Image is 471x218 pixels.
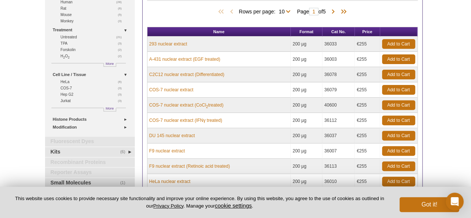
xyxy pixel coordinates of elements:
span: (5) [118,12,126,18]
td: 200 µg [291,67,322,82]
a: Add to Cart [382,54,415,64]
a: DU 145 nuclear extract [149,132,195,139]
span: (2) [118,53,126,59]
a: Add to Cart [382,177,415,186]
td: 200 µg [291,128,322,143]
span: Page of [293,8,329,15]
td: 36003 [322,52,355,67]
a: F9 nuclear extract [149,148,185,154]
td: 200 µg [291,113,322,128]
a: Add to Cart [382,146,415,156]
a: More [104,108,116,111]
a: More [104,63,116,67]
td: €255 [355,113,380,128]
th: Price [355,27,380,37]
a: Reporter Assays [45,168,135,177]
td: 200 µg [291,98,322,113]
span: Last Page [337,8,348,16]
a: (3)Jurkat [61,98,126,104]
a: (1)Small Molecules [45,178,135,188]
span: (3) [118,85,126,91]
td: €255 [355,37,380,52]
th: Format [291,27,322,37]
a: Add to Cart [382,70,415,79]
td: 36078 [322,67,355,82]
span: Next Page [330,8,337,16]
span: Rows per page: [239,7,293,15]
td: 36113 [322,159,355,174]
span: (3) [118,40,126,47]
button: cookie settings [215,202,252,209]
a: (2)H2O2 [61,53,126,59]
a: Add to Cart [382,39,415,49]
a: (2)Forskolin [61,47,126,53]
a: (3)TPA [61,40,126,47]
span: (6) [118,79,126,85]
span: More [106,60,114,67]
td: 40600 [322,98,355,113]
a: Histone Products [53,116,130,123]
span: (2) [118,47,126,53]
a: HeLa nuclear extract [149,178,191,185]
a: COS-7 nuclear extract (CoCl2treated) [149,102,224,108]
td: €255 [355,128,380,143]
a: (6)HeLa [61,79,126,85]
td: 200 µg [291,143,322,159]
span: (3) [118,18,126,24]
span: (6) [118,5,126,12]
span: First Page [216,8,227,16]
td: 36112 [322,113,355,128]
td: €255 [355,98,380,113]
span: (1) [120,178,130,188]
a: (6)Rat [61,5,126,12]
sub: 2 [63,56,65,59]
td: €255 [355,82,380,98]
a: Privacy Policy [153,203,183,209]
a: COS-7 nuclear extract [149,86,194,93]
a: Modification [53,123,130,131]
span: (21) [116,34,125,40]
span: 5 [323,9,326,15]
a: A-431 nuclear extract (EGF treated) [149,56,220,63]
span: Previous Page [227,8,235,16]
td: €255 [355,174,380,189]
td: €255 [355,143,380,159]
a: Cell Line / Tissue [53,71,130,79]
td: €255 [355,67,380,82]
a: (3)Hep G2 [61,91,126,98]
span: (6) [120,147,130,157]
button: Got it! [400,197,459,212]
td: 36079 [322,82,355,98]
td: 200 µg [291,37,322,52]
td: 200 µg [291,82,322,98]
a: Fluorescent Dyes [45,137,135,146]
td: €255 [355,52,380,67]
td: 36033 [322,37,355,52]
td: 36010 [322,174,355,189]
a: (6)Kits [45,147,135,157]
span: (3) [118,98,126,104]
td: 200 µg [291,174,322,189]
a: (21)Untreated [61,34,126,40]
a: Treatment [53,26,130,34]
a: Add to Cart [382,85,415,95]
sub: 2 [68,56,70,59]
a: F9 nuclear extract (Retinoic acid treated) [149,163,230,170]
a: Add to Cart [382,161,415,171]
a: 293 nuclear extract [149,41,187,47]
a: Recombinant Proteins [45,158,135,167]
td: 36037 [322,128,355,143]
a: Add to Cart [382,100,415,110]
span: More [106,105,114,111]
span: (3) [118,91,126,98]
a: COS-7 nuclear extract (IFNγ treated) [149,117,222,124]
td: 200 µg [291,159,322,174]
td: €255 [355,159,380,174]
a: Add to Cart [382,131,415,140]
th: Cat No. [322,27,355,37]
a: (3)COS-7 [61,85,126,91]
sub: 2 [206,105,208,109]
a: C2C12 nuclear extract (Differentiated) [149,71,225,78]
div: Open Intercom Messenger [446,193,464,211]
a: Add to Cart [382,116,415,125]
